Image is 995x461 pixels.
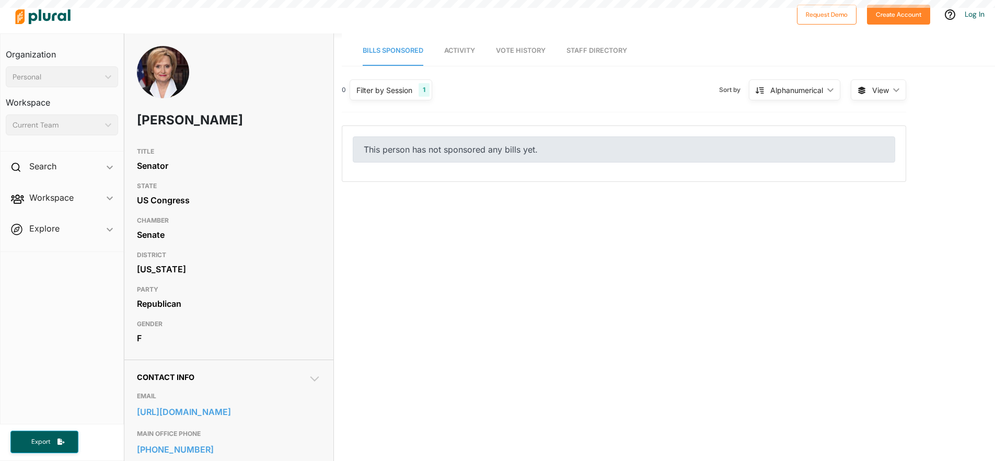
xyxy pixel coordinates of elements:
[6,87,118,110] h3: Workspace
[444,47,475,54] span: Activity
[13,72,101,83] div: Personal
[137,442,321,457] a: [PHONE_NUMBER]
[867,8,930,19] a: Create Account
[137,227,321,243] div: Senate
[353,136,895,163] div: This person has not sponsored any bills yet.
[496,36,546,66] a: Vote History
[137,373,194,382] span: Contact Info
[10,431,78,453] button: Export
[137,249,321,261] h3: DISTRICT
[797,5,857,25] button: Request Demo
[137,145,321,158] h3: TITLE
[137,214,321,227] h3: CHAMBER
[719,85,749,95] span: Sort by
[137,158,321,174] div: Senator
[363,36,423,66] a: Bills Sponsored
[137,46,189,110] img: Headshot of Cindy Hyde-Smith
[137,428,321,440] h3: MAIN OFFICE PHONE
[363,47,423,54] span: Bills Sponsored
[137,318,321,330] h3: GENDER
[797,8,857,19] a: Request Demo
[137,404,321,420] a: [URL][DOMAIN_NAME]
[137,192,321,208] div: US Congress
[29,160,56,172] h2: Search
[566,36,627,66] a: Staff Directory
[770,85,823,96] div: Alphanumerical
[24,437,57,446] span: Export
[137,390,321,402] h3: EMAIL
[419,83,430,97] div: 1
[6,39,118,62] h3: Organization
[137,330,321,346] div: F
[867,5,930,25] button: Create Account
[444,36,475,66] a: Activity
[356,85,412,96] div: Filter by Session
[137,180,321,192] h3: STATE
[137,296,321,312] div: Republican
[965,9,985,19] a: Log In
[496,47,546,54] span: Vote History
[137,283,321,296] h3: PARTY
[872,85,889,96] span: View
[137,261,321,277] div: [US_STATE]
[342,85,346,95] div: 0
[13,120,101,131] div: Current Team
[137,105,247,136] h1: [PERSON_NAME]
